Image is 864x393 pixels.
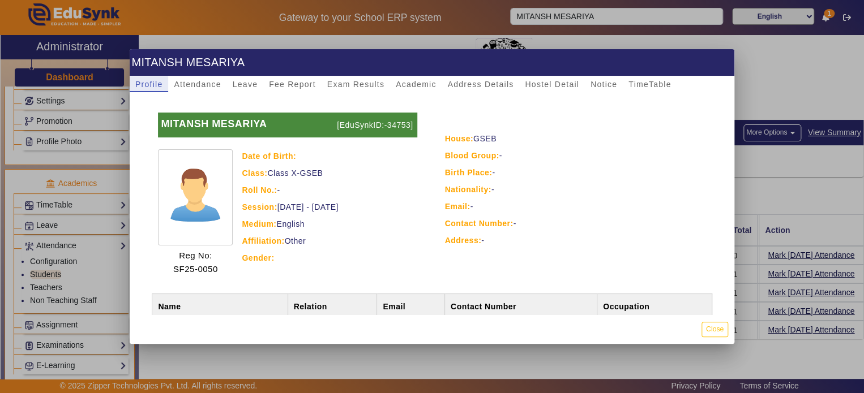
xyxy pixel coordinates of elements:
[445,151,499,160] strong: Blood Group:
[327,80,384,88] span: Exam Results
[628,80,671,88] span: TimeTable
[158,149,233,245] img: profile.png
[173,249,218,262] p: Reg No:
[242,202,277,211] strong: Session:
[130,49,734,76] h1: MITANSH MESARIYA
[288,293,377,319] th: Relation
[377,293,445,319] th: Email
[242,217,417,231] div: English
[445,168,493,177] strong: Birth Place:
[242,253,274,262] strong: Gender:
[242,183,417,197] div: -
[445,185,491,194] strong: Nationality:
[445,166,708,179] div: -
[445,217,708,230] div: -
[444,293,597,319] th: Contact Number
[233,80,258,88] span: Leave
[447,80,514,88] span: Address Details
[173,262,218,276] p: SF25-0050
[591,80,617,88] span: Notice
[269,80,316,88] span: Fee Report
[152,293,288,319] th: Name
[242,234,417,248] div: Other
[597,293,712,319] th: Occupation
[445,202,471,211] strong: Email:
[445,132,708,145] div: GSEB
[242,169,267,178] strong: Class:
[525,80,579,88] span: Hostel Detail
[445,134,473,143] strong: House:
[174,80,221,88] span: Attendance
[396,80,436,88] span: Academic
[702,322,728,337] button: Close
[445,183,708,196] div: -
[135,80,162,88] span: Profile
[242,152,296,161] strong: Date of Birth:
[242,219,276,228] strong: Medium:
[242,185,277,195] strong: Roll No.:
[445,234,708,247] div: -
[161,118,267,129] b: MITANSH MESARIYA
[445,219,514,228] strong: Contact Number:
[242,166,417,180] div: Class X-GSEB
[242,236,284,245] strong: Affiliation:
[445,236,482,245] strong: Address:
[242,200,417,214] div: [DATE] - [DATE]
[445,149,708,162] div: -
[445,200,708,213] div: -
[334,113,417,137] p: [EduSynkID:-34753]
